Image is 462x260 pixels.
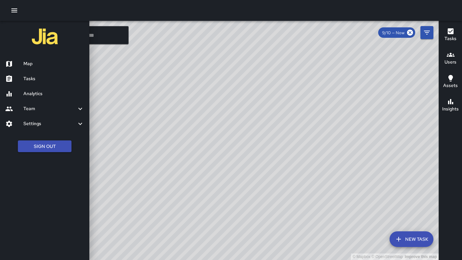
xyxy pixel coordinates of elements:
[23,90,84,97] h6: Analytics
[444,35,456,42] h6: Tasks
[32,23,58,50] img: jia-logo
[18,140,71,152] button: Sign Out
[390,231,433,247] button: New Task
[442,106,459,113] h6: Insights
[23,75,84,82] h6: Tasks
[23,120,76,127] h6: Settings
[23,105,76,112] h6: Team
[444,59,456,66] h6: Users
[443,82,458,89] h6: Assets
[23,60,84,67] h6: Map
